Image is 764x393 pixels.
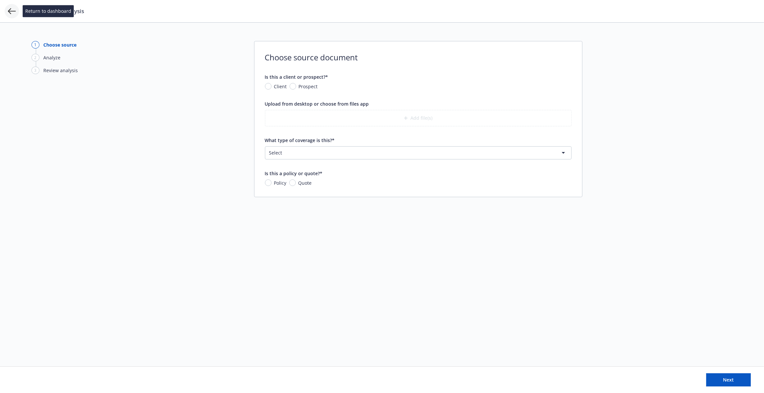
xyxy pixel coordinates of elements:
span: Next [723,377,734,383]
input: Prospect [290,83,296,90]
div: 1 [32,41,39,49]
div: 3 [32,67,39,74]
button: Next [706,373,751,386]
span: What type of coverage is this?* [265,137,335,143]
input: Policy [265,179,272,186]
input: Quote [289,179,296,186]
span: Is this a policy or quote?* [265,170,323,176]
div: Choose source [43,41,76,48]
input: Client [265,83,272,90]
span: Return to dashboard [25,8,71,14]
span: Upload from desktop or choose from files app [265,101,369,107]
span: Choose source document [265,52,572,63]
div: 2 [32,54,39,61]
span: Client [274,83,287,90]
span: Quote [298,179,312,186]
span: Prospect [299,83,318,90]
div: Review analysis [43,67,78,74]
div: Analyze [43,54,60,61]
span: Policy [274,179,287,186]
span: Is this a client or prospect?* [265,74,328,80]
